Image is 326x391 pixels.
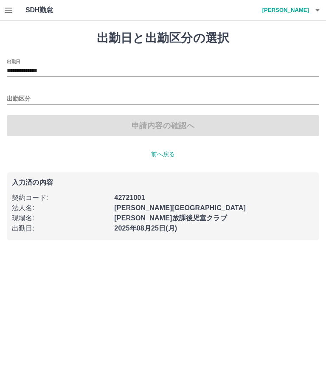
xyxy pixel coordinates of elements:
[12,179,314,186] p: 入力済の内容
[114,204,246,211] b: [PERSON_NAME][GEOGRAPHIC_DATA]
[7,31,319,45] h1: 出勤日と出勤区分の選択
[114,214,227,222] b: [PERSON_NAME]放課後児童クラブ
[7,150,319,159] p: 前へ戻る
[114,225,177,232] b: 2025年08月25日(月)
[7,58,20,65] label: 出勤日
[12,223,109,233] p: 出勤日 :
[12,193,109,203] p: 契約コード :
[114,194,145,201] b: 42721001
[12,213,109,223] p: 現場名 :
[12,203,109,213] p: 法人名 :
